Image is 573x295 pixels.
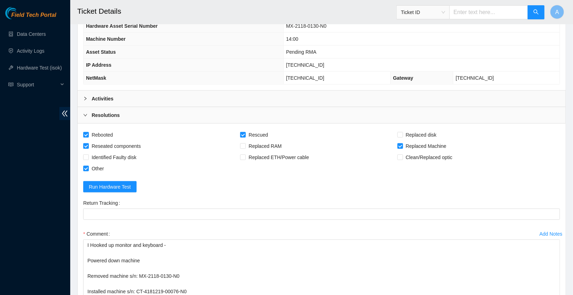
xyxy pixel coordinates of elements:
[17,31,46,37] a: Data Centers
[17,65,62,71] a: Hardware Test (isok)
[539,228,563,240] button: Add Notes
[89,163,107,174] span: Other
[89,140,144,152] span: Reseated components
[86,36,126,42] span: Machine Number
[83,228,113,240] label: Comment
[555,8,559,17] span: A
[286,75,324,81] span: [TECHNICAL_ID]
[11,12,56,19] span: Field Tech Portal
[89,129,116,140] span: Rebooted
[83,197,123,209] label: Return Tracking
[92,111,120,119] b: Resolutions
[246,152,312,163] span: Replaced ETH/Power cable
[550,5,564,19] button: A
[286,23,327,29] span: MX-2118-0130-N0
[286,62,324,68] span: [TECHNICAL_ID]
[528,5,545,19] button: search
[403,140,449,152] span: Replaced Machine
[246,140,284,152] span: Replaced RAM
[83,113,87,117] span: right
[83,97,87,101] span: right
[456,75,494,81] span: [TECHNICAL_ID]
[393,75,414,81] span: Gateway
[401,7,445,18] span: Ticket ID
[5,7,35,19] img: Akamai Technologies
[540,231,562,236] div: Add Notes
[78,107,566,123] div: Resolutions
[86,62,111,68] span: IP Address
[83,181,137,192] button: Run Hardware Test
[86,75,106,81] span: NetMask
[59,107,70,120] span: double-left
[403,152,455,163] span: Clean/Replaced optic
[86,49,116,55] span: Asset Status
[17,78,58,92] span: Support
[5,13,56,22] a: Akamai TechnologiesField Tech Portal
[89,152,139,163] span: Identified Faulty disk
[246,129,271,140] span: Rescued
[286,49,316,55] span: Pending RMA
[403,129,440,140] span: Replaced disk
[449,5,528,19] input: Enter text here...
[17,48,45,54] a: Activity Logs
[533,9,539,16] span: search
[89,183,131,191] span: Run Hardware Test
[83,209,560,220] input: Return Tracking
[286,36,298,42] span: 14:00
[78,91,566,107] div: Activities
[8,82,13,87] span: read
[86,23,158,29] span: Hardware Asset Serial Number
[92,95,113,103] b: Activities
